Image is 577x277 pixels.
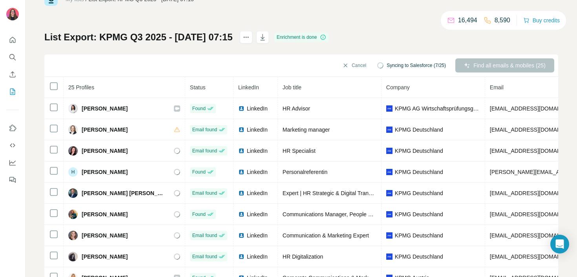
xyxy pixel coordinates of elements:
h1: List Export: KPMG Q3 2025 - [DATE] 07:15 [44,31,233,43]
button: Buy credits [523,15,560,26]
span: Syncing to Salesforce (7/25) [387,62,446,69]
img: LinkedIn logo [238,232,245,239]
span: [PERSON_NAME] [PERSON_NAME] [82,189,166,197]
button: My lists [6,85,19,99]
span: 25 Profiles [68,84,94,91]
img: Avatar [68,104,78,113]
button: Search [6,50,19,64]
button: Use Surfe API [6,138,19,152]
span: [PERSON_NAME] [82,147,128,155]
span: HR Digitalization [283,253,323,260]
span: LinkedIn [247,210,268,218]
span: Communications Manager, People Communications [283,211,409,217]
span: [PERSON_NAME] [82,210,128,218]
span: KPMG Deutschland [395,126,443,134]
span: HR Advisor [283,105,310,112]
span: Email found [192,253,217,260]
img: company-logo [386,127,393,133]
img: Avatar [68,210,78,219]
img: LinkedIn logo [238,169,245,175]
span: KPMG Deutschland [395,168,443,176]
span: LinkedIn [247,189,268,197]
button: Cancel [337,58,372,72]
span: Status [190,84,206,91]
button: actions [240,31,252,43]
span: LinkedIn [247,126,268,134]
img: LinkedIn logo [238,253,245,260]
button: Dashboard [6,156,19,170]
img: Avatar [68,252,78,261]
img: Avatar [68,125,78,134]
div: Enrichment is done [274,33,329,42]
span: Found [192,105,206,112]
span: Found [192,211,206,218]
span: LinkedIn [247,253,268,261]
img: company-logo [386,253,393,260]
span: Email found [192,147,217,154]
span: LinkedIn [247,147,268,155]
span: Marketing manager [283,127,330,133]
img: LinkedIn logo [238,127,245,133]
span: HR Specialist [283,148,316,154]
img: company-logo [386,169,393,175]
div: H [68,167,78,177]
span: LinkedIn [247,168,268,176]
p: 8,590 [495,16,510,25]
img: LinkedIn logo [238,211,245,217]
img: Avatar [6,8,19,20]
img: LinkedIn logo [238,148,245,154]
span: Company [386,84,410,91]
span: LinkedIn [247,232,268,239]
span: KPMG Deutschland [395,232,443,239]
span: Found [192,168,206,176]
span: Email found [192,190,217,197]
span: KPMG Deutschland [395,253,443,261]
img: Avatar [68,146,78,156]
div: Open Intercom Messenger [550,235,569,253]
img: LinkedIn logo [238,190,245,196]
span: LinkedIn [247,105,268,112]
span: KPMG Deutschland [395,147,443,155]
span: Personalreferentin [283,169,327,175]
img: company-logo [386,232,393,239]
span: KPMG AG Wirtschaftsprüfungsgesellschaft [395,105,480,112]
p: 16,494 [458,16,477,25]
img: Avatar [68,188,78,198]
span: Job title [283,84,301,91]
img: company-logo [386,148,393,154]
span: [PERSON_NAME] [82,168,128,176]
span: [PERSON_NAME] [82,253,128,261]
button: Quick start [6,33,19,47]
span: [PERSON_NAME] [82,232,128,239]
button: Use Surfe on LinkedIn [6,121,19,135]
img: company-logo [386,211,393,217]
img: Avatar [68,231,78,240]
span: KPMG Deutschland [395,210,443,218]
span: [PERSON_NAME] [82,126,128,134]
span: [PERSON_NAME] [82,105,128,112]
button: Enrich CSV [6,67,19,81]
img: LinkedIn logo [238,105,245,112]
span: Expert | HR Strategic & Digital Transformation [283,190,394,196]
span: Email [490,84,504,91]
span: Email found [192,126,217,133]
span: LinkedIn [238,84,259,91]
span: KPMG Deutschland [395,189,443,197]
span: Email found [192,232,217,239]
button: Feedback [6,173,19,187]
img: company-logo [386,190,393,196]
img: company-logo [386,105,393,112]
span: Communication & Marketing Expert [283,232,369,239]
